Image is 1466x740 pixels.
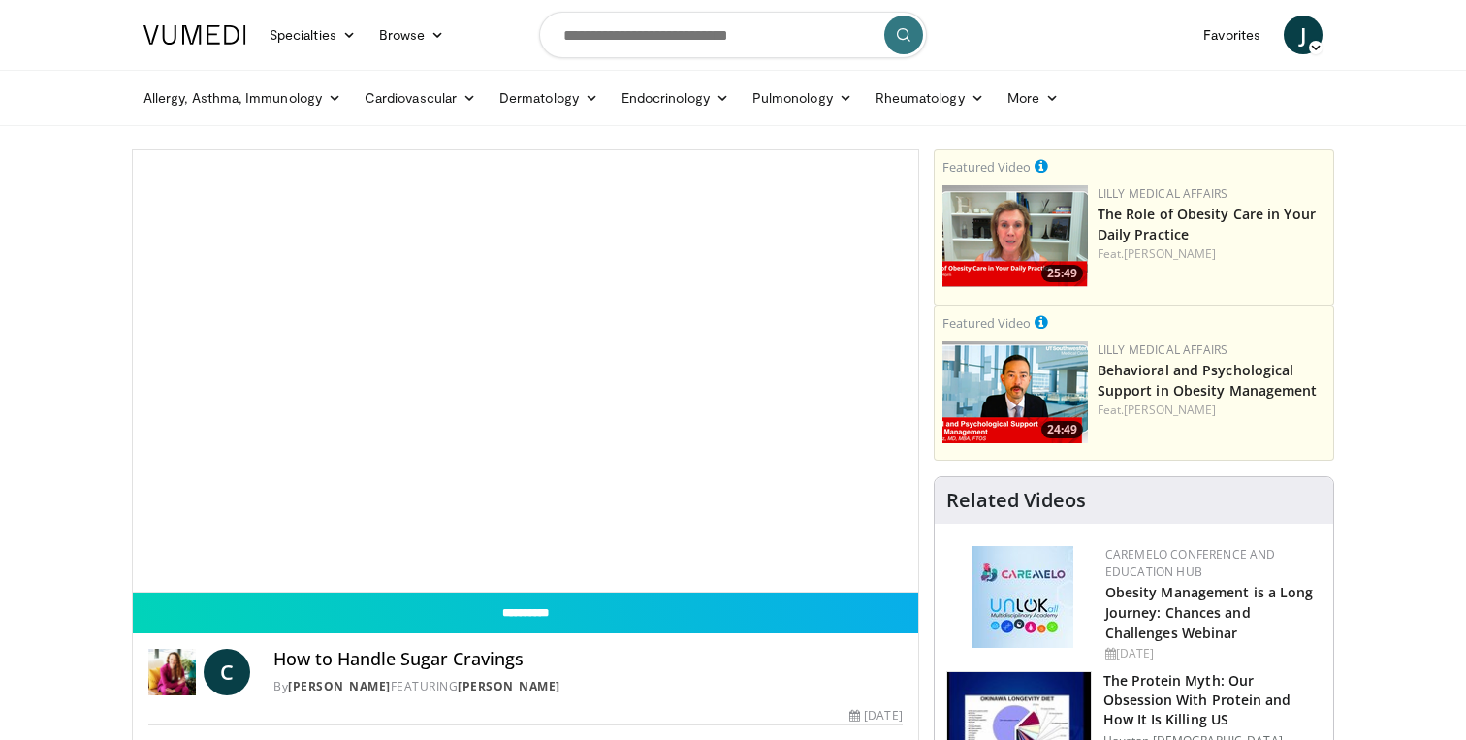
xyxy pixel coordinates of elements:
img: VuMedi Logo [143,25,246,45]
a: Allergy, Asthma, Immunology [132,79,353,117]
small: Featured Video [942,314,1031,332]
div: Feat. [1098,245,1325,263]
a: Endocrinology [610,79,741,117]
a: Cardiovascular [353,79,488,117]
img: 45df64a9-a6de-482c-8a90-ada250f7980c.png.150x105_q85_autocrop_double_scale_upscale_version-0.2.jpg [972,546,1073,648]
a: C [204,649,250,695]
video-js: Video Player [133,150,918,593]
img: Dr. Carolynn Francavilla [148,649,196,695]
img: e1208b6b-349f-4914-9dd7-f97803bdbf1d.png.150x105_q85_crop-smart_upscale.png [942,185,1088,287]
a: Behavioral and Psychological Support in Obesity Management [1098,361,1318,400]
div: By FEATURING [273,678,902,695]
div: Feat. [1098,402,1325,419]
a: CaReMeLO Conference and Education Hub [1105,546,1276,580]
a: Rheumatology [864,79,996,117]
small: Featured Video [942,158,1031,176]
a: [PERSON_NAME] [1124,245,1216,262]
a: 25:49 [942,185,1088,287]
a: The Role of Obesity Care in Your Daily Practice [1098,205,1316,243]
a: [PERSON_NAME] [288,678,391,694]
a: Favorites [1192,16,1272,54]
a: J [1284,16,1323,54]
span: 25:49 [1041,265,1083,282]
a: 24:49 [942,341,1088,443]
h4: Related Videos [946,489,1086,512]
a: Dermatology [488,79,610,117]
a: [PERSON_NAME] [458,678,560,694]
div: [DATE] [1105,645,1318,662]
a: Lilly Medical Affairs [1098,185,1228,202]
a: Lilly Medical Affairs [1098,341,1228,358]
div: [DATE] [849,707,902,724]
a: Browse [367,16,457,54]
a: Specialties [258,16,367,54]
h4: How to Handle Sugar Cravings [273,649,902,670]
input: Search topics, interventions [539,12,927,58]
a: Obesity Management is a Long Journey: Chances and Challenges Webinar [1105,583,1314,642]
a: More [996,79,1070,117]
span: 24:49 [1041,421,1083,438]
a: [PERSON_NAME] [1124,402,1216,418]
img: ba3304f6-7838-4e41-9c0f-2e31ebde6754.png.150x105_q85_crop-smart_upscale.png [942,341,1088,443]
a: Pulmonology [741,79,864,117]
h3: The Protein Myth: Our Obsession With Protein and How It Is Killing US [1103,671,1322,729]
